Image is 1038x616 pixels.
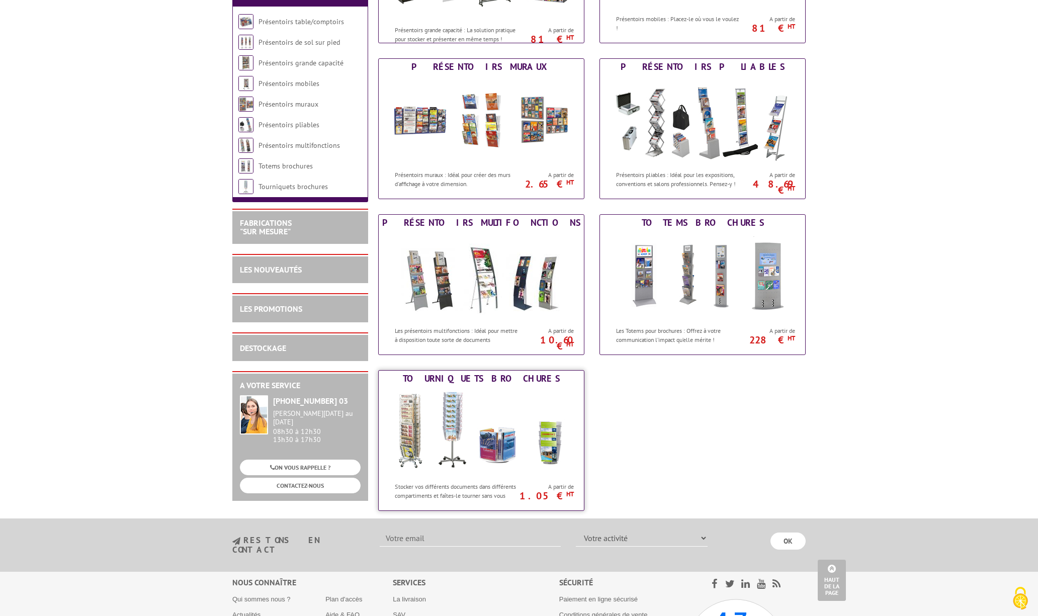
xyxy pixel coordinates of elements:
span: A partir de [744,327,795,335]
div: 08h30 à 12h30 13h30 à 17h30 [273,409,361,444]
div: Nous connaître [232,577,393,588]
span: A partir de [523,327,574,335]
p: 48.69 € [739,181,795,193]
sup: HT [788,22,795,31]
p: 81 € [517,36,574,42]
sup: HT [566,33,574,42]
a: Présentoirs multifonctions Présentoirs multifonctions Les présentoirs multifonctions : Idéal pour... [378,214,584,355]
a: Présentoirs pliables [258,120,319,129]
a: Haut de la page [818,560,846,601]
div: Services [393,577,559,588]
img: Totems brochures [610,231,796,321]
img: Présentoirs table/comptoirs [238,14,253,29]
p: Présentoirs mobiles : Placez-le où vous le voulez ! [616,15,741,32]
a: Paiement en ligne sécurisé [559,595,638,603]
p: 228 € [739,337,795,343]
p: 2.65 € [517,181,574,187]
input: OK [770,533,806,550]
a: Totems brochures [258,161,313,170]
img: Présentoirs multifonctions [238,138,253,153]
a: Présentoirs pliables Présentoirs pliables Présentoirs pliables : Idéal pour les expositions, conv... [599,58,806,199]
strong: [PHONE_NUMBER] 03 [273,396,348,406]
input: Votre email [380,530,561,547]
a: Tourniquets brochures Tourniquets brochures Stocker vos différents documents dans différents comp... [378,370,584,511]
p: 1.05 € [517,493,574,499]
img: Totems brochures [238,158,253,173]
a: Présentoirs multifonctions [258,141,340,150]
a: DESTOCKAGE [240,343,286,353]
img: Présentoirs de sol sur pied [238,35,253,50]
a: Présentoirs de sol sur pied [258,38,340,47]
p: Stocker vos différents documents dans différents compartiments et faîtes-le tourner sans vous dép... [395,482,520,508]
img: widget-service.jpg [240,395,268,434]
img: Tourniquets brochures [388,387,574,477]
a: Totems brochures Totems brochures Les Totems pour brochures : Offrez à votre communication l’impa... [599,214,806,355]
p: Les Totems pour brochures : Offrez à votre communication l’impact qu’elle mérite ! [616,326,741,343]
img: Présentoirs pliables [238,117,253,132]
span: A partir de [744,171,795,179]
img: Tourniquets brochures [238,179,253,194]
p: Les présentoirs multifonctions : Idéal pour mettre à disposition toute sorte de documents [395,326,520,343]
img: Cookies (fenêtre modale) [1008,586,1033,611]
img: Présentoirs muraux [238,97,253,112]
img: Présentoirs pliables [610,75,796,165]
img: Présentoirs grande capacité [238,55,253,70]
div: Présentoirs muraux [381,61,581,72]
p: 81 € [739,25,795,31]
p: Présentoirs muraux : Idéal pour créer des murs d'affichage à votre dimension. [395,170,520,188]
a: Plan d'accès [325,595,362,603]
sup: HT [566,178,574,187]
p: Présentoirs grande capacité : La solution pratique pour stocker et présenter en même temps ! [395,26,520,43]
div: Présentoirs multifonctions [381,217,581,228]
img: Présentoirs mobiles [238,76,253,91]
a: Présentoirs mobiles [258,79,319,88]
img: newsletter.jpg [232,537,240,546]
a: Présentoirs muraux Présentoirs muraux Présentoirs muraux : Idéal pour créer des murs d'affichage ... [378,58,584,199]
sup: HT [788,334,795,342]
img: Présentoirs multifonctions [388,231,574,321]
span: A partir de [523,171,574,179]
div: [PERSON_NAME][DATE] au [DATE] [273,409,361,426]
span: A partir de [523,26,574,34]
a: FABRICATIONS"Sur Mesure" [240,218,292,237]
a: Qui sommes nous ? [232,595,291,603]
div: Totems brochures [602,217,803,228]
div: Sécurité [559,577,685,588]
sup: HT [566,490,574,498]
div: Présentoirs pliables [602,61,803,72]
a: Présentoirs grande capacité [258,58,343,67]
a: ON VOUS RAPPELLE ? [240,460,361,475]
a: Présentoirs table/comptoirs [258,17,344,26]
span: A partir de [523,483,574,491]
a: LES PROMOTIONS [240,304,302,314]
a: Présentoirs muraux [258,100,318,109]
span: A partir de [744,15,795,23]
h2: A votre service [240,381,361,390]
sup: HT [788,184,795,193]
h3: restons en contact [232,536,365,554]
a: Tourniquets brochures [258,182,328,191]
div: Tourniquets brochures [381,373,581,384]
a: La livraison [393,595,426,603]
sup: HT [566,340,574,348]
a: CONTACTEZ-NOUS [240,478,361,493]
a: LES NOUVEAUTÉS [240,265,302,275]
p: Présentoirs pliables : Idéal pour les expositions, conventions et salons professionnels. Pensez-y ! [616,170,741,188]
p: 10.60 € [517,337,574,349]
button: Cookies (fenêtre modale) [1003,582,1038,616]
img: Présentoirs muraux [388,75,574,165]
